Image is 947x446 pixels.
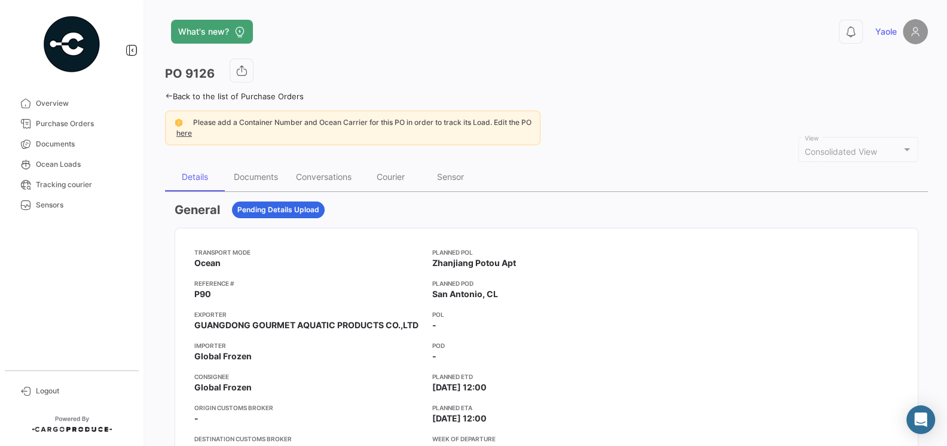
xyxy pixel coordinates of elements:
span: - [194,413,198,424]
span: Logout [36,386,129,396]
a: Sensors [10,195,134,215]
img: placeholder-user.png [903,19,928,44]
button: What's new? [171,20,253,44]
a: Ocean Loads [10,154,134,175]
img: powered-by.png [42,14,102,74]
app-card-info-title: Planned POD [432,279,661,288]
span: P90 [194,288,211,300]
span: What's new? [178,26,229,38]
app-card-info-title: Planned POL [432,248,661,257]
div: Abrir Intercom Messenger [906,405,935,434]
span: [DATE] 12:00 [432,413,487,424]
span: Please add a Container Number and Ocean Carrier for this PO in order to track its Load. Edit the PO [193,118,531,127]
app-card-info-title: Importer [194,341,423,350]
span: Global Frozen [194,350,252,362]
span: Ocean [194,257,221,269]
div: Sensor [437,172,464,182]
h3: PO 9126 [165,65,215,82]
div: Conversations [296,172,352,182]
a: Back to the list of Purchase Orders [165,91,304,101]
a: Documents [10,134,134,154]
a: here [174,129,194,138]
app-card-info-title: Planned ETD [432,372,661,381]
span: [DATE] 12:00 [432,381,487,393]
span: Zhanjiang Potou Apt [432,257,516,269]
h3: General [175,201,220,218]
span: Purchase Orders [36,118,129,129]
span: Overview [36,98,129,109]
app-card-info-title: Consignee [194,372,423,381]
div: Documents [234,172,278,182]
a: Purchase Orders [10,114,134,134]
span: - [432,350,436,362]
div: Courier [377,172,405,182]
app-card-info-title: Week of departure [432,434,661,444]
app-card-info-title: Exporter [194,310,423,319]
app-card-info-title: Transport mode [194,248,423,257]
span: Tracking courier [36,179,129,190]
app-card-info-title: Destination Customs Broker [194,434,423,444]
span: Sensors [36,200,129,210]
span: Yaole [875,26,897,38]
app-card-info-title: Planned ETA [432,403,661,413]
span: Documents [36,139,129,149]
div: Details [182,172,208,182]
span: - [432,319,436,331]
span: San Antonio, CL [432,288,498,300]
app-card-info-title: Reference # [194,279,423,288]
span: Ocean Loads [36,159,129,170]
a: Overview [10,93,134,114]
span: GUANGDONG GOURMET AQUATIC PRODUCTS CO.,LTD [194,319,418,331]
span: Global Frozen [194,381,252,393]
a: Tracking courier [10,175,134,195]
app-card-info-title: POD [432,341,661,350]
app-card-info-title: POL [432,310,661,319]
span: Pending Details Upload [237,204,319,215]
app-card-info-title: Origin Customs Broker [194,403,423,413]
span: Consolidated View [805,146,877,157]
